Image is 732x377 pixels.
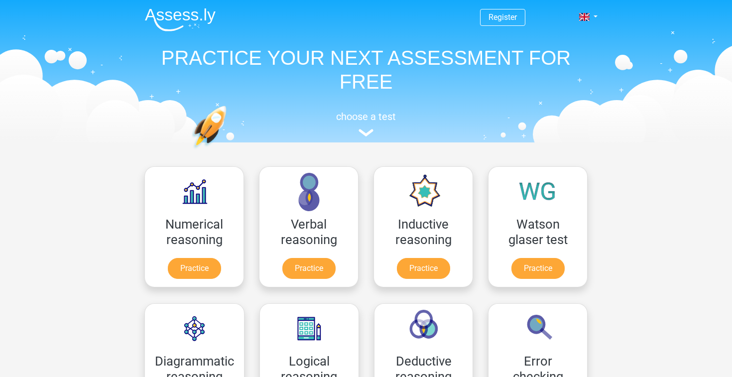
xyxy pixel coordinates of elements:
h5: choose a test [137,111,595,123]
a: Practice [511,258,565,279]
a: choose a test [137,111,595,137]
img: Assessly [145,8,216,31]
a: Practice [282,258,336,279]
h1: PRACTICE YOUR NEXT ASSESSMENT FOR FREE [137,46,595,94]
a: Register [488,12,517,22]
a: Practice [397,258,450,279]
a: Practice [168,258,221,279]
img: practice [192,106,265,196]
img: assessment [359,129,373,136]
